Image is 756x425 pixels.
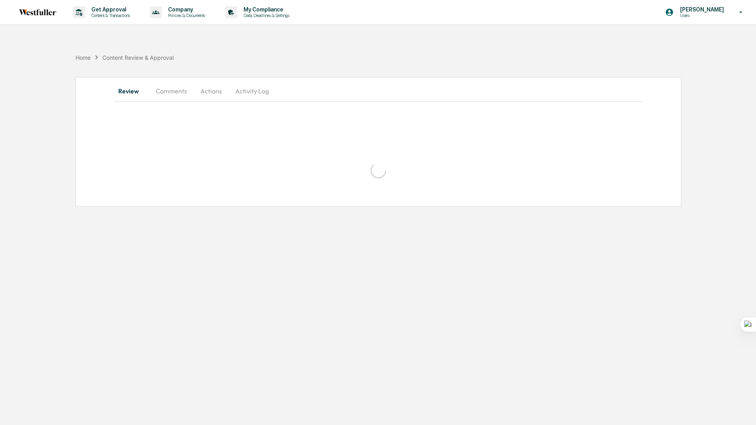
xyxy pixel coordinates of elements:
p: Content & Transactions [85,13,134,18]
button: Actions [193,82,229,101]
p: Data, Deadlines & Settings [237,13,293,18]
p: [PERSON_NAME] [674,6,728,13]
div: secondary tabs example [114,82,643,101]
button: Comments [149,82,193,101]
p: Users [674,13,728,18]
p: Company [162,6,209,13]
button: Review [114,82,149,101]
button: Activity Log [229,82,275,101]
div: Content Review & Approval [102,54,174,61]
p: Policies & Documents [162,13,209,18]
p: Get Approval [85,6,134,13]
img: logo [19,9,57,15]
div: Home [76,54,91,61]
p: My Compliance [237,6,293,13]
